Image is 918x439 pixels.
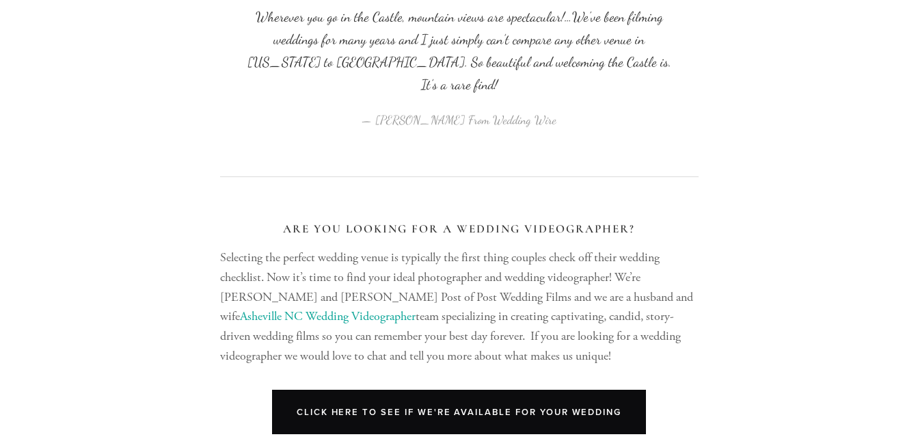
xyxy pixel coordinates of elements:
p: Selecting the perfect wedding venue is typically the first thing couples check off their wedding ... [220,248,699,367]
h3: Are You Looking for a Wedding Videographer? [220,222,699,236]
figcaption: — [PERSON_NAME] From Wedding Wire [242,96,677,131]
a: Click Here to see if we're available for your wedding [272,390,646,434]
a: Asheville NC Wedding Videographer [240,308,416,324]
